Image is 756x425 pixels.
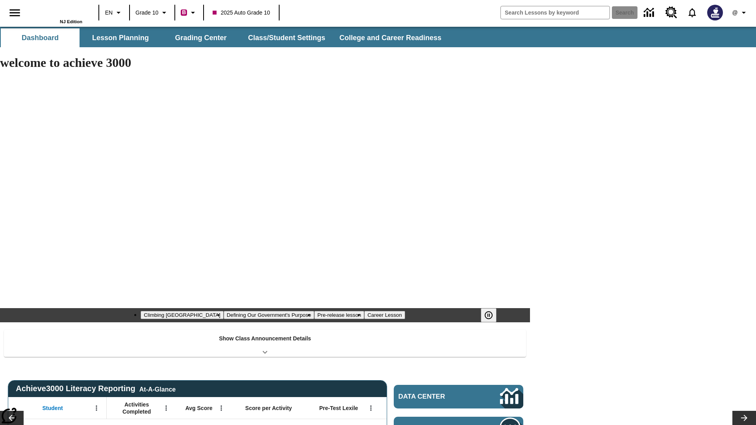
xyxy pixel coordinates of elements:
[314,311,364,319] button: Slide 3 Pre-release lesson
[398,393,473,401] span: Data Center
[213,9,270,17] span: 2025 Auto Grade 10
[102,6,127,20] button: Language: EN, Select a language
[732,9,737,17] span: @
[242,28,332,47] button: Class/Student Settings
[728,6,753,20] button: Profile/Settings
[3,1,26,24] button: Open side menu
[161,28,240,47] button: Grading Center
[319,405,358,412] span: Pre-Test Lexile
[16,384,176,393] span: Achieve3000 Literacy Reporting
[219,334,311,343] p: Show Class Announcement Details
[178,6,201,20] button: Boost Class color is violet red. Change class color
[364,311,405,319] button: Slide 4 Career Lesson
[135,9,158,17] span: Grade 10
[682,2,702,23] a: Notifications
[707,5,723,20] img: Avatar
[141,311,223,319] button: Slide 1 Climbing Mount Tai
[639,2,661,24] a: Data Center
[31,4,82,19] a: Home
[501,6,610,19] input: search field
[4,330,526,357] div: Show Class Announcement Details
[661,2,682,23] a: Resource Center, Will open in new tab
[365,402,377,414] button: Open Menu
[105,9,113,17] span: EN
[31,3,82,24] div: Home
[139,384,176,393] div: At-A-Glance
[1,28,80,47] button: Dashboard
[185,405,213,412] span: Avg Score
[481,308,504,322] div: Pause
[245,405,292,412] span: Score per Activity
[732,411,756,425] button: Lesson carousel, Next
[43,405,63,412] span: Student
[111,401,163,415] span: Activities Completed
[81,28,160,47] button: Lesson Planning
[91,402,102,414] button: Open Menu
[160,402,172,414] button: Open Menu
[215,402,227,414] button: Open Menu
[481,308,497,322] button: Pause
[394,385,523,408] a: Data Center
[182,7,186,17] span: B
[60,19,82,24] span: NJ Edition
[224,311,314,319] button: Slide 2 Defining Our Government's Purpose
[132,6,172,20] button: Grade: Grade 10, Select a grade
[702,2,728,23] button: Select a new avatar
[333,28,448,47] button: College and Career Readiness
